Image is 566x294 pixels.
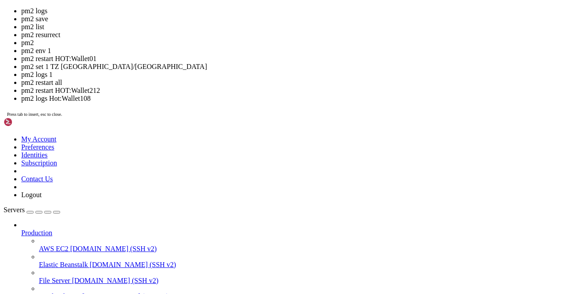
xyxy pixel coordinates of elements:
img: Shellngn [4,118,54,126]
x-row: please don't hesitate to contact us at [EMAIL_ADDRESS][DOMAIN_NAME]. [4,65,451,70]
a: Subscription [21,159,57,167]
li: pm2 logs 1 [21,71,562,79]
a: Preferences [21,143,54,151]
li: pm2 logs [21,7,562,15]
li: pm2 list [21,23,562,31]
x-row: Welcome! [4,52,451,57]
x-row: * Management: [URL][DOMAIN_NAME] [4,17,451,21]
x-row: root@vmi2639466:~# docker exec -it telegram-claim-bot /bin/bash [4,79,451,83]
a: Logout [21,191,42,199]
span: AWS EC2 [39,245,69,252]
a: Production [21,229,562,237]
li: pm2 logs Hot:Wallet108 [21,95,562,103]
x-row: Last login: [DATE] from [TECHNICAL_ID] [4,74,451,79]
a: Servers [4,206,60,214]
a: Contact Us [21,175,53,183]
x-row: * Documentation: [URL][DOMAIN_NAME] [4,12,451,17]
span: Elastic Beanstalk [39,261,88,268]
a: Elastic Beanstalk [DOMAIN_NAME] (SSH v2) [39,261,562,269]
x-row: / ___/___ _ _ _____ _ ___ ___ [4,30,451,34]
li: pm2 resurrect [21,31,562,39]
li: pm2 restart HOT:Wallet212 [21,87,562,95]
span: Press tab to insert, esc to close. [7,112,62,117]
li: pm2 set 1 TZ [GEOGRAPHIC_DATA]/[GEOGRAPHIC_DATA] [21,63,562,71]
x-row: Welcome to Ubuntu 22.04.5 LTS (GNU/Linux 5.15.0-25-generic x86_64) [4,4,451,8]
x-row: | | / _ \| \| |_ _/ \ | _ )/ _ \ [4,34,451,39]
div: (35, 18) [88,83,90,88]
li: Elastic Beanstalk [DOMAIN_NAME] (SSH v2) [39,253,562,269]
li: pm2 [21,39,562,47]
li: pm2 env 1 [21,47,562,55]
span: Servers [4,206,25,214]
a: Identities [21,151,48,159]
a: AWS EC2 [DOMAIN_NAME] (SSH v2) [39,245,562,253]
span: [DOMAIN_NAME] (SSH v2) [70,245,157,252]
li: AWS EC2 [DOMAIN_NAME] (SSH v2) [39,237,562,253]
a: My Account [21,135,57,143]
li: File Server [DOMAIN_NAME] (SSH v2) [39,269,562,285]
li: pm2 save [21,15,562,23]
x-row: This server is hosted by Contabo. If you have any questions or need help, [4,61,451,65]
x-row: | |__| (_) | .` | | |/ _ \| _ \ (_) | [4,39,451,43]
span: [DOMAIN_NAME] (SSH v2) [90,261,176,268]
span: File Server [39,277,70,284]
span: [DOMAIN_NAME] (SSH v2) [72,277,159,284]
x-row: \____\___/|_|\_| |_/_/ \_|___/\___/ [4,43,451,48]
x-row: root@0e1cfda832fb:/usr/src/app# pm2 [4,83,451,88]
a: File Server [DOMAIN_NAME] (SSH v2) [39,277,562,285]
li: pm2 restart HOT:Wallet01 [21,55,562,63]
x-row: * Support: [URL][DOMAIN_NAME] [4,21,451,26]
span: Production [21,229,52,237]
x-row: _____ [4,26,451,30]
li: pm2 restart all [21,79,562,87]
